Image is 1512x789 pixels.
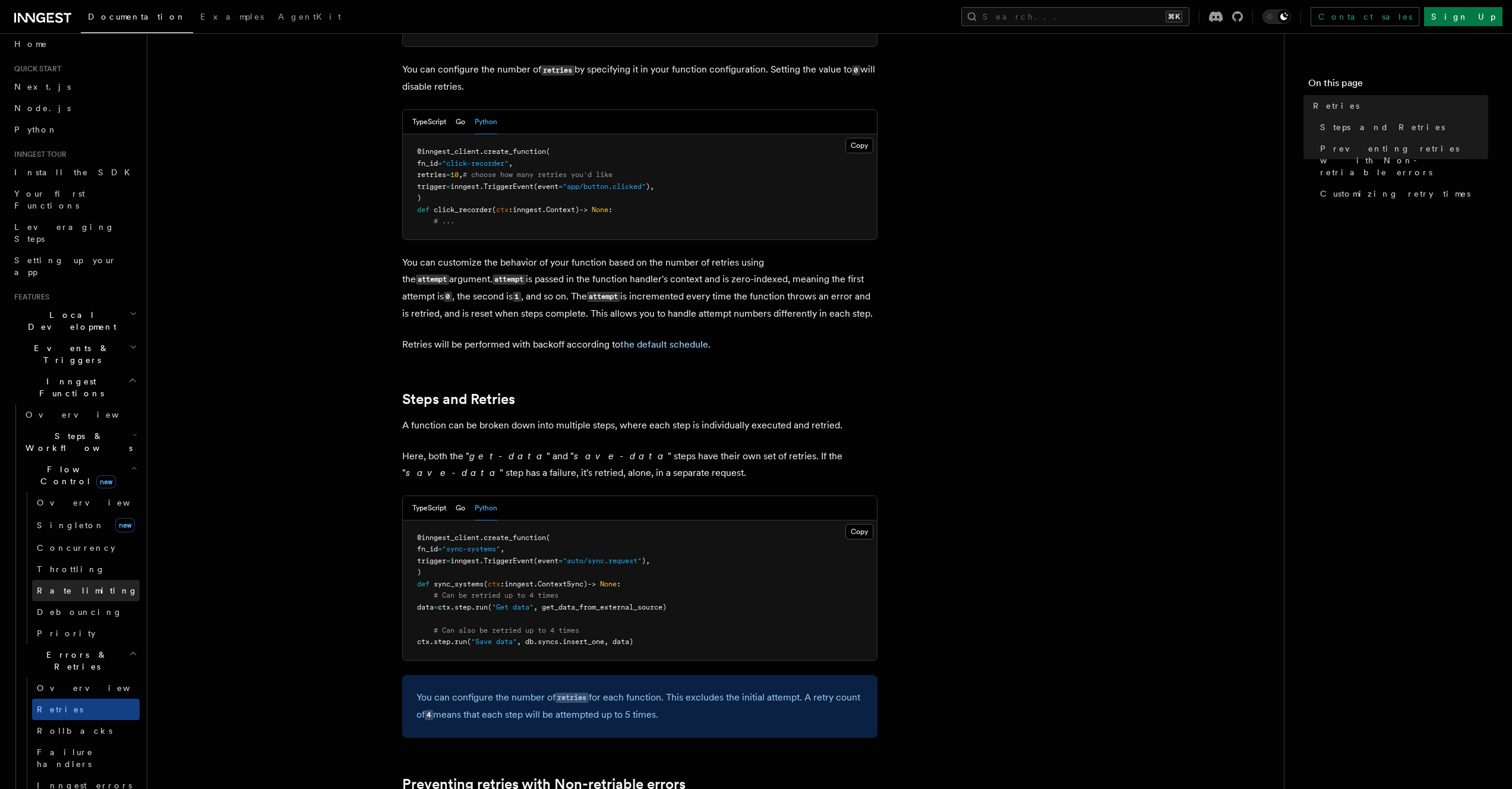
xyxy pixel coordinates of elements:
button: Steps & Workflows [21,425,140,459]
span: click_recorder [434,206,492,214]
span: Failure handlers [37,747,93,769]
code: 4 [425,710,433,720]
span: Flow Control [21,463,131,487]
span: = [446,182,450,191]
span: . [471,603,475,611]
a: Steps and Retries [1315,116,1488,138]
span: create_function [484,534,546,542]
span: inngest [504,580,534,588]
span: Overview [26,410,148,419]
span: None [600,580,617,588]
code: attempt [587,292,620,302]
a: Overview [32,492,140,513]
span: . [479,147,484,156]
span: new [96,475,116,488]
span: ) [417,568,421,576]
span: Steps & Workflows [21,430,132,454]
span: 10 [450,171,459,179]
span: . [450,637,454,646]
span: # ... [434,217,454,225]
button: TypeScript [412,110,446,134]
p: Here, both the " " and " " steps have their own set of retries. If the " " step has a failure, it... [402,448,877,481]
span: Retries [37,705,83,714]
button: Search...⌘K [961,7,1189,26]
span: (event [534,182,558,191]
code: attempt [493,274,526,285]
a: Python [10,119,140,140]
code: 0 [852,65,860,75]
span: : [500,580,504,588]
span: ctx [496,206,509,214]
a: Priority [32,623,140,644]
a: Customizing retry times [1315,183,1488,204]
span: -> [579,206,588,214]
span: @inngest_client [417,534,479,542]
p: You can customize the behavior of your function based on the number of retries using the argument... [402,254,877,322]
span: inngest. [450,557,484,565]
span: Context) [546,206,579,214]
button: Flow Controlnew [21,459,140,492]
span: = [434,603,438,611]
span: Events & Triggers [10,342,130,366]
span: Throttling [37,564,105,574]
span: ( [546,534,550,542]
span: , db.syncs.insert_one, data) [517,637,633,646]
span: trigger [417,557,446,565]
span: = [438,159,442,168]
a: Examples [193,4,271,32]
a: Install the SDK [10,162,140,183]
button: Toggle dark mode [1262,10,1291,24]
a: Concurrency [32,537,140,558]
span: -> [588,580,596,588]
span: Concurrency [37,543,115,553]
span: "Get data" [492,603,534,611]
span: . [479,534,484,542]
button: Local Development [10,304,140,337]
em: get-data [469,450,547,462]
span: "Save data" [471,637,517,646]
span: Inngest tour [10,150,67,159]
a: Singletonnew [32,513,140,537]
span: "sync-systems" [442,545,500,553]
span: ( [484,580,488,588]
a: Steps and Retries [402,391,515,408]
a: Your first Functions [10,183,140,216]
span: = [446,557,450,565]
kbd: ⌘K [1166,11,1182,23]
span: ), [646,182,654,191]
span: ), [642,557,650,565]
span: Debouncing [37,607,122,617]
code: attempt [416,274,449,285]
span: @inngest_client [417,147,479,156]
span: Examples [200,12,264,21]
a: Preventing retries with Non-retriable errors [1315,138,1488,183]
span: (event [534,557,558,565]
button: Errors & Retries [21,644,140,677]
h4: On this page [1308,76,1488,95]
span: create_function [484,147,546,156]
a: Debouncing [32,601,140,623]
span: . [542,206,546,214]
span: Features [10,292,49,302]
span: Rate limiting [37,586,138,595]
span: Your first Functions [14,189,85,210]
span: def [417,580,430,588]
span: : [608,206,613,214]
span: ( [546,147,550,156]
a: Contact sales [1311,7,1419,26]
span: "app/button.clicked" [563,182,646,191]
span: , get_data_from_external_source) [534,603,667,611]
a: retries [555,692,589,703]
span: = [438,545,442,553]
span: trigger [417,182,446,191]
span: Priority [37,629,96,638]
button: Copy [845,524,873,539]
span: . [534,580,538,588]
a: Rate limiting [32,580,140,601]
span: : [617,580,621,588]
code: 1 [513,292,521,302]
span: ( [492,206,496,214]
a: the default schedule [620,339,708,350]
span: Errors & Retries [21,649,129,673]
span: , [459,171,463,179]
